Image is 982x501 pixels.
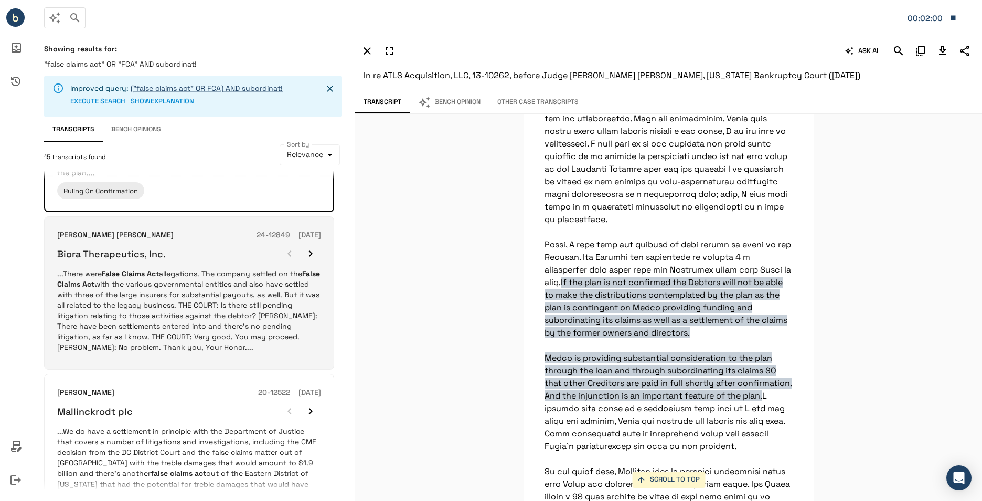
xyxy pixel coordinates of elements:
[57,268,321,352] p: ...There were allegations. The company settled on the with the various governmental entities and ...
[44,152,106,163] span: 15 transcripts found
[151,468,206,478] em: false claims act
[843,42,881,60] button: ASK AI
[70,83,283,93] p: Improved query:
[131,93,194,110] button: SHOWEXPLANATION
[44,117,103,142] button: Transcripts
[70,93,125,110] button: EXECUTE SEARCH
[364,70,860,81] span: In re ATLS Acquisition, LLC, 13-10262, before Judge [PERSON_NAME] [PERSON_NAME], [US_STATE] Bankr...
[489,91,587,113] button: Other Case Transcripts
[44,44,342,54] h6: Showing results for:
[890,42,908,60] button: Search
[44,59,342,69] p: "false claims act" OR "FCA" AND subordinat!
[280,144,340,165] div: Relevance
[934,42,952,60] button: Download Transcript
[946,465,972,490] div: Open Intercom Messenger
[298,229,321,241] h6: [DATE]
[102,269,159,278] em: False Claims Act
[57,387,114,399] h6: [PERSON_NAME]
[257,229,290,241] h6: 24-12849
[322,81,338,97] button: Close
[912,42,930,60] button: Copy Citation
[632,472,705,488] button: SCROLL TO TOP
[410,91,489,113] button: Bench Opinion
[63,186,138,195] span: Ruling On Confirmation
[57,269,320,289] em: False Claims Act
[298,387,321,399] h6: [DATE]
[545,277,792,401] span: If the plan is not confirmed the Debtors will not be able to make the distributions contemplated ...
[355,91,410,113] button: Transcript
[956,42,974,60] button: Share Transcript
[131,83,283,93] a: ("false claims act" OR FCA) AND subordinat!
[258,387,290,399] h6: 20-12522
[57,229,174,241] h6: [PERSON_NAME] [PERSON_NAME]
[57,248,166,260] h6: Biora Therapeutics, Inc.
[287,140,309,149] label: Sort by
[103,117,169,142] button: Bench Opinions
[902,7,962,29] button: Matter: 448122.1
[57,405,133,417] h6: Mallinckrodt plc
[908,12,944,25] div: Matter: 448122.1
